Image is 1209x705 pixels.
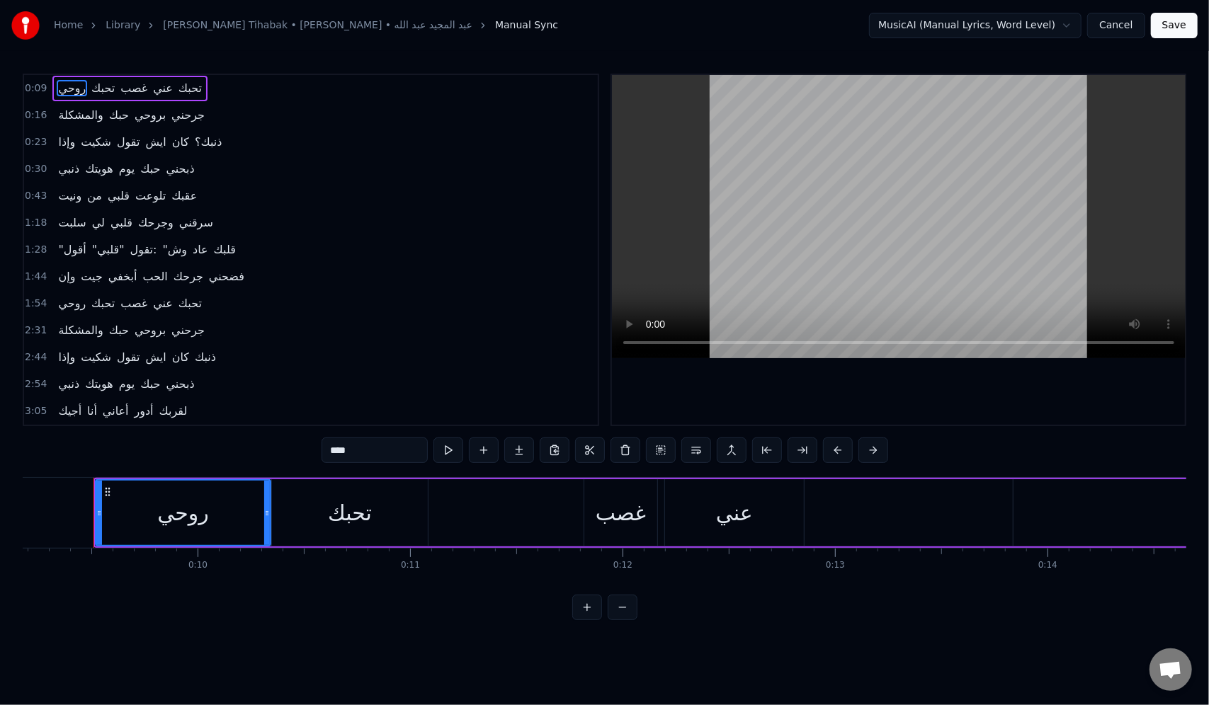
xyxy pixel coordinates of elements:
[25,297,47,311] span: 1:54
[57,349,76,365] span: وإذا
[101,403,130,419] span: أعاني
[25,81,47,96] span: 0:09
[171,134,191,150] span: كان
[208,268,246,285] span: فضحني
[152,80,174,96] span: عني
[57,295,87,311] span: روحي
[495,18,558,33] span: Manual Sync
[1150,648,1192,691] div: Open chat
[171,349,191,365] span: كان
[133,322,167,338] span: بروحي
[141,268,169,285] span: الحب
[79,268,103,285] span: جيت
[716,497,753,529] div: عني
[57,403,83,419] span: أجيك
[109,214,134,231] span: قلبي
[177,80,203,96] span: تحبك
[144,134,167,150] span: ايش
[170,188,198,204] span: عقبك
[193,349,217,365] span: ذنبك
[401,560,420,571] div: 0:11
[25,243,47,257] span: 1:28
[86,403,98,419] span: أنا
[115,349,141,365] span: تقول
[163,18,472,33] a: [PERSON_NAME] Tihabak • [PERSON_NAME] • عبد المجيد عبد الله
[613,560,632,571] div: 0:12
[57,214,87,231] span: سلبت
[108,322,130,338] span: حبك
[57,268,76,285] span: وإن
[596,497,646,529] div: غصب
[86,188,103,204] span: من
[172,268,205,285] span: جرحك
[57,134,76,150] span: وإذا
[129,241,159,258] span: تقول:
[1151,13,1198,38] button: Save
[57,241,87,258] span: "أقول
[115,134,141,150] span: تقول
[25,270,47,284] span: 1:44
[158,403,189,419] span: لقربك
[84,161,114,177] span: هويتك
[170,107,206,123] span: جرحني
[165,376,196,392] span: ذبحني
[119,80,149,96] span: غصب
[212,241,237,258] span: قلبك
[25,108,47,122] span: 0:16
[91,241,126,258] span: "قلبي"
[25,189,47,203] span: 0:43
[57,322,104,338] span: والمشكلة
[90,295,116,311] span: تحبك
[57,376,81,392] span: ذنبي
[826,560,845,571] div: 0:13
[57,161,81,177] span: ذنبي
[91,214,106,231] span: لي
[79,134,113,150] span: شكيت
[118,376,137,392] span: يوم
[79,349,113,365] span: شكيت
[25,404,47,418] span: 3:05
[108,107,130,123] span: حبك
[161,241,188,258] span: "وش
[1087,13,1145,38] button: Cancel
[177,295,203,311] span: تحبك
[328,497,372,529] div: تحبك
[1038,560,1057,571] div: 0:14
[152,295,174,311] span: عني
[57,188,83,204] span: ونيت
[134,188,167,204] span: تلوعت
[25,323,47,338] span: 2:31
[144,349,167,365] span: ايش
[54,18,83,33] a: Home
[137,214,175,231] span: وجرحك
[84,376,114,392] span: هويتك
[193,134,223,150] span: ذنبك؟
[133,403,155,419] span: أدور
[106,188,131,204] span: قلبي
[118,161,137,177] span: يوم
[170,322,206,338] span: جرحني
[188,560,208,571] div: 0:10
[139,376,161,392] span: حبك
[25,350,47,365] span: 2:44
[25,135,47,149] span: 0:23
[133,107,167,123] span: بروحي
[57,107,104,123] span: والمشكلة
[25,216,47,230] span: 1:18
[54,18,558,33] nav: breadcrumb
[139,161,161,177] span: حبك
[25,162,47,176] span: 0:30
[107,268,139,285] span: أبخفي
[90,80,116,96] span: تحبك
[119,295,149,311] span: غصب
[57,80,87,96] span: روحي
[178,214,215,231] span: سرقني
[165,161,196,177] span: ذبحني
[11,11,40,40] img: youka
[191,241,210,258] span: عاد
[106,18,140,33] a: Library
[157,497,209,529] div: روحي
[25,377,47,391] span: 2:54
